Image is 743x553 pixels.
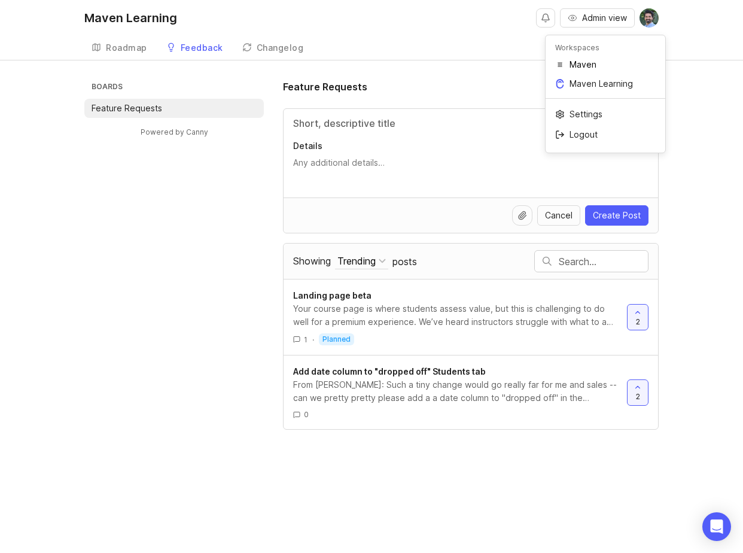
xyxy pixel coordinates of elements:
[304,335,307,345] span: 1
[322,335,351,344] p: planned
[181,44,223,52] div: Feedback
[559,255,648,268] input: Search…
[293,255,331,267] span: Showing
[293,157,648,181] textarea: Details
[545,209,573,221] span: Cancel
[293,366,486,376] span: Add date column to "dropped off" Students tab
[283,80,367,94] h1: Feature Requests
[293,290,371,300] span: Landing page beta
[106,44,147,52] div: Roadmap
[593,209,641,221] span: Create Post
[84,12,177,24] div: Maven Learning
[636,317,640,327] span: 2
[304,409,309,420] span: 0
[293,289,627,345] a: Landing page betaYour course page is where students assess value, but this is challenging to do w...
[139,125,210,139] a: Powered by Canny
[257,44,304,52] div: Changelog
[84,99,264,118] a: Feature Requests
[570,59,596,71] p: Maven
[235,36,311,60] a: Changelog
[335,253,388,269] button: Showing
[570,129,598,141] p: Logout
[640,8,659,28] img: Rishin Banker
[293,378,617,405] div: From [PERSON_NAME]: Such a tiny change would go really far for me and sales -- can we pretty pret...
[546,55,665,74] a: Maven
[582,12,627,24] span: Admin view
[537,205,580,226] button: Cancel
[585,205,648,226] button: Create Post
[337,254,376,268] div: Trending
[293,116,648,130] input: Title
[293,140,648,152] p: Details
[546,105,665,124] a: Settings
[84,36,154,60] a: Roadmap
[89,80,264,96] h3: Boards
[555,42,599,53] p: Workspaces
[293,365,627,420] a: Add date column to "dropped off" Students tabFrom [PERSON_NAME]: Such a tiny change would go real...
[392,255,417,268] span: posts
[627,304,648,330] button: 2
[560,8,635,28] button: Admin view
[636,391,640,402] span: 2
[570,108,602,120] p: Settings
[627,379,648,406] button: 2
[536,8,555,28] button: Notifications
[546,74,665,93] a: Maven Learning
[702,512,731,541] div: Open Intercom Messenger
[159,36,230,60] a: Feedback
[570,78,633,90] p: Maven Learning
[293,302,617,329] div: Your course page is where students assess value, but this is challenging to do well for a premium...
[312,335,314,345] div: ·
[92,102,162,114] p: Feature Requests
